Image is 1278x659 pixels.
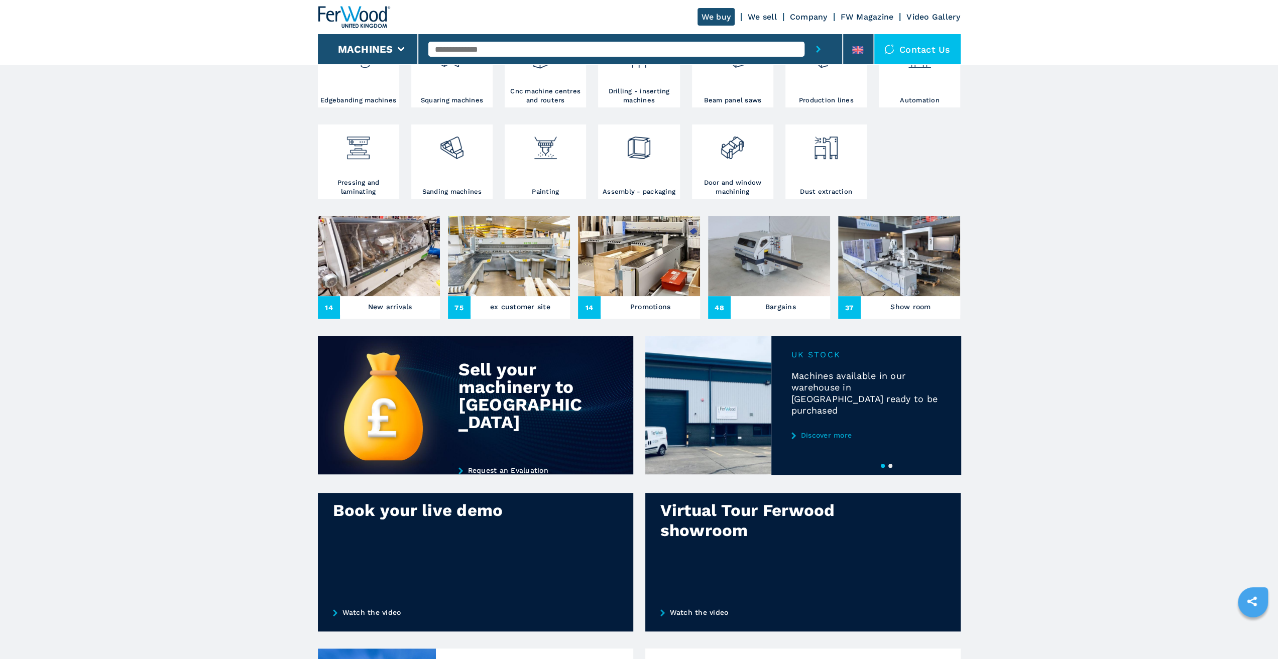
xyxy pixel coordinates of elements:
img: verniciatura_1.png [532,127,559,161]
img: Show room [838,216,960,296]
img: Bargains [708,216,830,296]
a: Show room37Show room [838,216,960,319]
img: Sell your machinery to Ferwood [318,336,633,474]
img: Promotions [578,216,700,296]
h3: Bargains [765,300,796,314]
span: 37 [838,296,861,319]
h3: Automation [900,96,940,105]
a: Video Gallery [906,12,960,22]
img: pressa-strettoia.png [345,127,372,161]
img: lavorazione_porte_finestre_2.png [719,127,746,161]
h3: Door and window machining [694,178,771,196]
a: Request an Evaluation [458,466,597,474]
h3: Production lines [799,96,854,105]
a: We buy [698,8,735,26]
h3: Edgebanding machines [320,96,396,105]
button: Machines [337,43,393,55]
a: Automation [879,33,960,107]
div: Sell your machinery to [GEOGRAPHIC_DATA] [458,361,590,431]
img: levigatrici_2.png [438,127,465,161]
img: Machines available in our warehouse in Leeds ready to be purchased [645,336,771,474]
a: FW Magazine [841,12,894,22]
img: aspirazione_1.png [812,127,839,161]
span: 14 [318,296,340,319]
iframe: Chat [1235,614,1270,651]
h3: Squaring machines [421,96,483,105]
h3: Show room [890,300,931,314]
h3: New arrivals [368,300,412,314]
span: 14 [578,296,601,319]
div: Book your live demo [333,500,561,520]
a: Sanding machines [411,124,493,199]
a: Production lines [785,33,867,107]
a: Watch the video [318,593,633,631]
h3: Pressing and laminating [320,178,397,196]
a: ex customer site75ex customer site [448,216,570,319]
button: 2 [888,464,892,468]
a: Beam panel saws [692,33,773,107]
h3: ex customer site [490,300,550,314]
span: 48 [708,296,731,319]
a: Painting [505,124,586,199]
a: Cnc machine centres and routers [505,33,586,107]
a: New arrivals14New arrivals [318,216,440,319]
div: Contact us [874,34,961,64]
img: New arrivals [318,216,440,296]
h3: Cnc machine centres and routers [507,87,584,105]
a: Assembly - packaging [598,124,679,199]
a: We sell [748,12,777,22]
img: Ferwood [318,6,390,28]
img: montaggio_imballaggio_2.png [626,127,652,161]
img: ex customer site [448,216,570,296]
h3: Promotions [630,300,671,314]
button: submit-button [804,34,832,64]
a: Edgebanding machines [318,33,399,107]
h3: Dust extraction [800,187,852,196]
div: Virtual Tour Ferwood showroom [660,500,888,541]
a: Company [790,12,828,22]
a: Drilling - inserting machines [598,33,679,107]
a: Bargains48Bargains [708,216,830,319]
a: sharethis [1239,589,1264,614]
a: Pressing and laminating [318,124,399,199]
h3: Painting [532,187,559,196]
h3: Drilling - inserting machines [601,87,677,105]
a: Watch the video [645,593,961,631]
h3: Assembly - packaging [603,187,675,196]
a: Dust extraction [785,124,867,199]
h3: Sanding machines [422,187,482,196]
button: 1 [881,464,885,468]
a: Promotions14Promotions [578,216,700,319]
h3: Beam panel saws [704,96,761,105]
a: Squaring machines [411,33,493,107]
img: Contact us [884,44,894,54]
span: 75 [448,296,471,319]
a: Door and window machining [692,124,773,199]
a: Discover more [791,431,941,439]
